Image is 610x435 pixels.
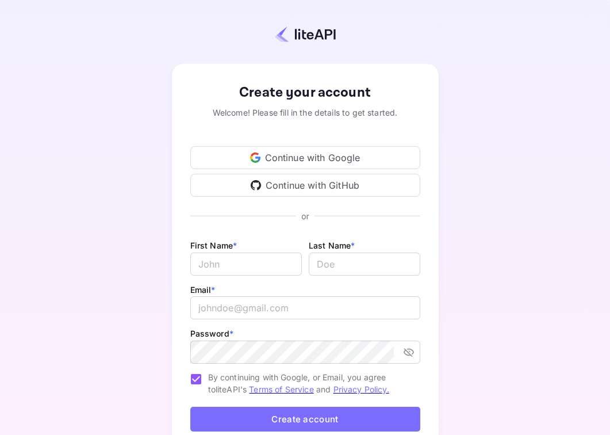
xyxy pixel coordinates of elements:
[333,384,389,394] a: Privacy Policy.
[190,82,420,103] div: Create your account
[398,342,419,362] button: toggle password visibility
[190,253,302,276] input: John
[275,26,336,43] img: liteapi
[190,285,216,295] label: Email
[249,384,313,394] a: Terms of Service
[190,106,420,119] div: Welcome! Please fill in the details to get started.
[190,241,237,250] label: First Name
[208,371,411,395] span: By continuing with Google, or Email, you agree to liteAPI's and
[309,241,355,250] label: Last Name
[190,407,420,432] button: Create account
[190,329,233,338] label: Password
[309,253,420,276] input: Doe
[190,146,420,169] div: Continue with Google
[190,174,420,197] div: Continue with GitHub
[190,296,420,319] input: johndoe@gmail.com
